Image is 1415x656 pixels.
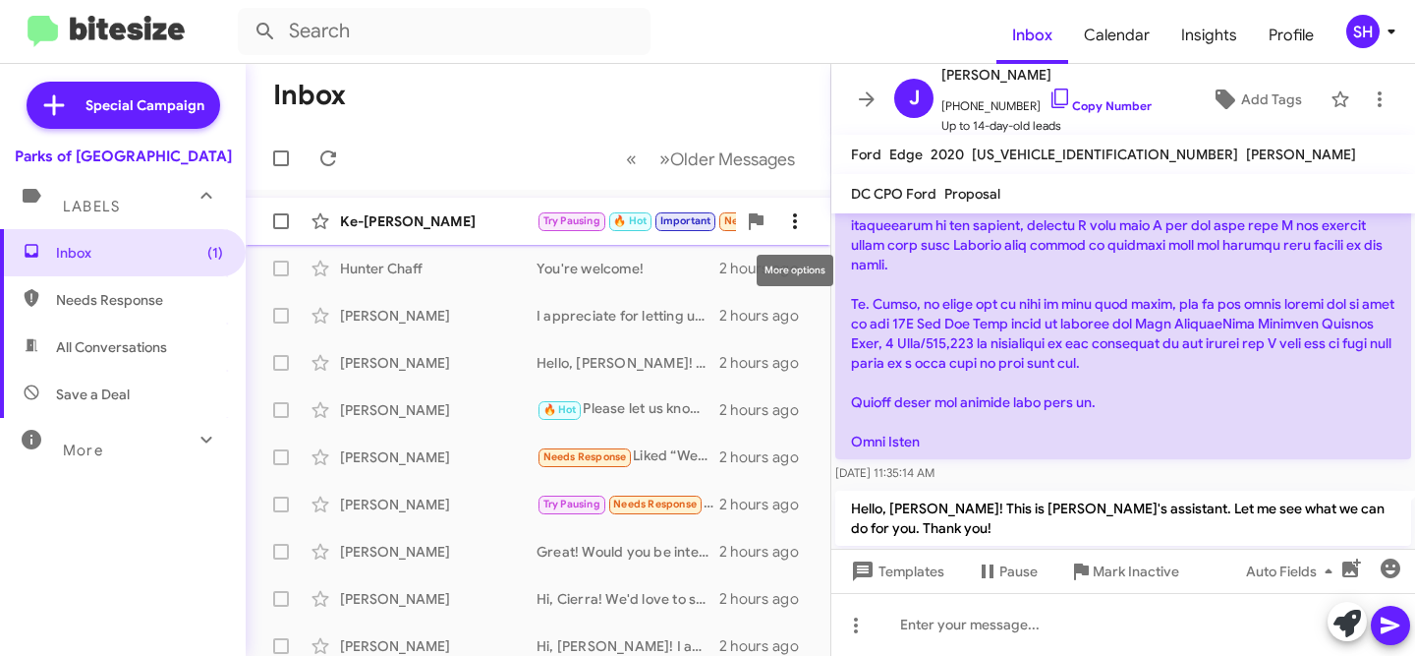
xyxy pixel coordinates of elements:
[537,259,719,278] div: You're welcome!
[941,116,1152,136] span: Up to 14-day-old leads
[340,495,537,514] div: [PERSON_NAME]
[613,498,697,510] span: Needs Response
[1093,554,1179,589] span: Mark Inactive
[719,306,815,326] div: 2 hours ago
[340,447,537,467] div: [PERSON_NAME]
[719,259,815,278] div: 2 hours ago
[972,146,1238,163] span: [US_VEHICLE_IDENTIFICATION_NUMBER]
[851,185,936,203] span: DC CPO Ford
[614,139,649,179] button: Previous
[835,491,1411,546] p: Hello, [PERSON_NAME]! This is [PERSON_NAME]'s assistant. Let me see what we can do for you. Thank...
[340,211,537,231] div: Ke-[PERSON_NAME]
[670,149,795,170] span: Older Messages
[615,139,807,179] nav: Page navigation example
[56,243,223,263] span: Inbox
[537,542,719,562] div: Great! Would you be interested in discussing upgrade options if were able to lower or match your ...
[1241,82,1302,117] span: Add Tags
[537,589,719,609] div: Hi, Cierra! We'd love to see what options you have. This is no obligation to you, let's see what'...
[835,465,934,480] span: [DATE] 11:35:14 AM
[1330,15,1393,48] button: SH
[238,8,651,55] input: Search
[340,636,537,656] div: [PERSON_NAME]
[340,259,537,278] div: Hunter Chaff
[56,385,130,404] span: Save a Deal
[27,82,220,129] a: Special Campaign
[941,87,1152,116] span: [PHONE_NUMBER]
[63,198,120,215] span: Labels
[340,589,537,609] div: [PERSON_NAME]
[724,214,808,227] span: Needs Response
[207,243,223,263] span: (1)
[851,146,881,163] span: Ford
[15,147,232,166] div: Parks of [GEOGRAPHIC_DATA]
[719,542,815,562] div: 2 hours ago
[659,147,670,171] span: »
[626,147,637,171] span: «
[85,95,204,115] span: Special Campaign
[909,83,920,114] span: J
[543,403,577,416] span: 🔥 Hot
[63,442,103,459] span: More
[719,495,815,514] div: 2 hours ago
[999,554,1038,589] span: Pause
[941,63,1152,87] span: [PERSON_NAME]
[1165,7,1253,64] a: Insights
[648,139,807,179] button: Next
[1253,7,1330,64] a: Profile
[613,214,647,227] span: 🔥 Hot
[960,554,1053,589] button: Pause
[1230,554,1356,589] button: Auto Fields
[340,542,537,562] div: [PERSON_NAME]
[719,636,815,656] div: 2 hours ago
[340,306,537,326] div: [PERSON_NAME]
[996,7,1068,64] a: Inbox
[1346,15,1380,48] div: SH
[1246,146,1356,163] span: [PERSON_NAME]
[719,400,815,420] div: 2 hours ago
[56,337,167,357] span: All Conversations
[543,498,600,510] span: Try Pausing
[1048,98,1152,113] a: Copy Number
[944,185,1000,203] span: Proposal
[660,214,711,227] span: Important
[537,398,719,421] div: Please let us know when you're ready to stop in, we're here to assist.
[537,209,736,232] div: I'm here
[537,493,719,515] div: Ok 👍
[831,554,960,589] button: Templates
[537,353,719,373] div: Hello, [PERSON_NAME]! This is [PERSON_NAME]'s assistant. Let me see what we can do for you. Thank...
[56,290,223,310] span: Needs Response
[340,353,537,373] div: [PERSON_NAME]
[1246,554,1340,589] span: Auto Fields
[719,447,815,467] div: 2 hours ago
[273,80,346,111] h1: Inbox
[719,353,815,373] div: 2 hours ago
[537,306,719,326] div: I appreciate for letting us know!
[537,446,719,468] div: Liked “We'll update you once it's done!”
[757,255,833,286] div: More options
[847,554,944,589] span: Templates
[543,214,600,227] span: Try Pausing
[1190,82,1321,117] button: Add Tags
[1053,554,1195,589] button: Mark Inactive
[719,589,815,609] div: 2 hours ago
[537,636,719,656] div: Hi, [PERSON_NAME]! I appreciate the response. Do you happen to have any pricing on writing that w...
[889,146,923,163] span: Edge
[931,146,964,163] span: 2020
[340,400,537,420] div: [PERSON_NAME]
[1068,7,1165,64] a: Calendar
[543,450,627,463] span: Needs Response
